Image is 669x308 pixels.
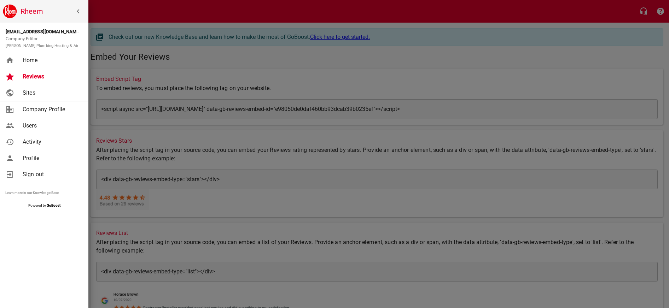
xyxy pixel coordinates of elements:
[23,56,80,65] span: Home
[5,191,59,195] a: Learn more in our Knowledge Base
[23,138,80,146] span: Activity
[3,4,17,18] img: rheem.png
[23,105,80,114] span: Company Profile
[23,170,80,179] span: Sign out
[28,203,60,207] span: Powered by
[6,29,80,34] strong: [EMAIL_ADDRESS][DOMAIN_NAME]
[23,154,80,162] span: Profile
[23,122,80,130] span: Users
[6,43,78,48] small: [PERSON_NAME] Plumbing Heating & Air
[21,6,86,17] h6: Rheem
[23,89,80,97] span: Sites
[23,72,80,81] span: Reviews
[6,36,78,48] span: Company Editor
[47,203,60,207] strong: GoBoost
